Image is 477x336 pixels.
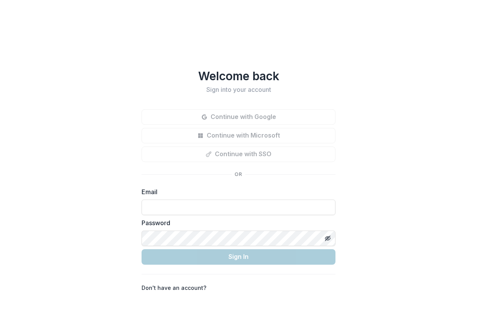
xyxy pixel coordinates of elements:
label: Email [142,187,331,196]
button: Continue with Google [142,109,335,125]
label: Password [142,218,331,227]
button: Continue with Microsoft [142,128,335,143]
button: Sign In [142,249,335,265]
p: Don't have an account? [142,284,206,292]
button: Continue with SSO [142,146,335,162]
button: Toggle password visibility [321,232,334,245]
h1: Welcome back [142,69,335,83]
h2: Sign into your account [142,86,335,93]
